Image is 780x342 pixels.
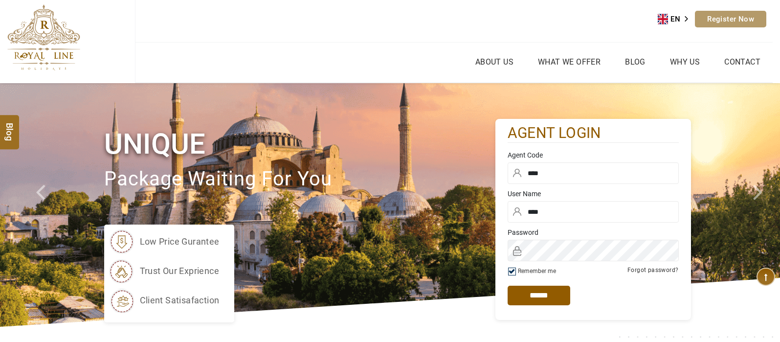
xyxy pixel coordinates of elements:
a: Why Us [668,55,702,69]
li: trust our exprience [109,259,220,283]
a: Check next prev [23,83,63,327]
a: EN [658,12,695,26]
span: Blog [3,122,16,131]
li: client satisafaction [109,288,220,313]
p: package waiting for you [104,163,495,196]
a: What we Offer [535,55,603,69]
div: Language [658,12,695,26]
label: Remember me [518,268,556,274]
a: Forgot password? [627,267,678,274]
a: Contact [722,55,763,69]
li: low price gurantee [109,229,220,254]
a: Check next image [741,83,780,327]
a: Blog [623,55,648,69]
a: About Us [473,55,516,69]
a: Register Now [695,11,766,27]
h2: agent login [508,124,679,143]
h1: Unique [104,126,495,162]
label: Agent Code [508,150,679,160]
aside: Language selected: English [658,12,695,26]
label: User Name [508,189,679,199]
img: The Royal Line Holidays [7,4,80,70]
label: Password [508,228,679,237]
